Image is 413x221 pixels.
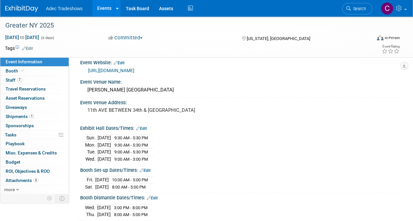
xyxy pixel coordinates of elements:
span: Travel Reservations [6,86,46,91]
span: Budget [6,159,20,165]
a: [URL][DOMAIN_NAME] [88,68,134,73]
td: Sun. [85,134,98,142]
a: Edit [140,168,150,173]
span: Misc. Expenses & Credits [6,150,57,155]
td: Tue. [85,149,98,156]
a: Event Information [0,57,69,66]
span: Event Information [6,59,42,64]
span: 9:30 AM - 5:30 PM [114,143,148,148]
pre: 11th AVE BETWEEN 34th & [GEOGRAPHIC_DATA] [87,107,206,113]
img: ExhibitDay [5,6,38,12]
a: Attachments6 [0,176,69,185]
span: Staff [6,77,22,83]
div: [PERSON_NAME] [GEOGRAPHIC_DATA] [85,85,395,95]
span: (6 days) [40,36,54,40]
span: Tasks [5,132,16,137]
span: 9:00 AM - 5:30 PM [114,150,148,154]
span: 8:00 AM - 5:00 PM [114,212,148,217]
td: Wed. [85,204,97,211]
a: ROI, Objectives & ROO [0,167,69,176]
span: [DATE] [DATE] [5,34,39,40]
div: Event Format [342,34,400,44]
span: Playbook [6,141,25,146]
td: Tags [5,45,33,51]
td: Mon. [85,141,98,149]
span: Adec Tradeshows [46,6,82,11]
div: Event Rating [382,45,400,48]
div: Event Venue Address: [80,98,400,106]
a: Travel Reservations [0,85,69,93]
td: [DATE] [97,211,111,218]
td: [DATE] [98,141,111,149]
td: [DATE] [95,183,109,190]
td: [DATE] [98,149,111,156]
td: [DATE] [95,176,109,184]
a: Edit [147,196,158,200]
span: 9:30 AM - 5:30 PM [114,135,148,140]
span: Search [351,6,366,11]
span: Sponsorships [6,123,34,128]
a: Asset Reservations [0,94,69,103]
a: Misc. Expenses & Credits [0,149,69,157]
span: 7 [17,77,22,82]
a: Sponsorships [0,121,69,130]
span: more [4,187,15,192]
span: 9:00 AM - 3:00 PM [114,157,148,162]
td: [DATE] [98,134,111,142]
td: Personalize Event Tab Strip [44,194,56,203]
div: Greater NY 2025 [3,20,366,31]
div: Booth Set-up Dates/Times: [80,165,400,174]
a: more [0,185,69,194]
span: ROI, Objectives & ROO [6,169,50,174]
span: to [19,35,25,40]
div: Event Website: [80,58,400,66]
div: Exhibit Hall Dates/Times: [80,123,400,132]
span: Booth [6,68,26,73]
div: Event Venue Name: [80,77,400,85]
td: Thu. [85,211,97,218]
td: Fri. [85,176,95,184]
span: 10:00 AM - 5:00 PM [112,177,148,182]
button: Committed [106,34,145,41]
img: Format-Inperson.png [377,35,383,40]
a: Search [342,3,372,14]
a: Giveaways [0,103,69,112]
span: Attachments [6,178,38,183]
span: 3:00 PM - 8:00 PM [114,205,148,210]
span: 1 [29,114,34,119]
span: Shipments [6,114,34,119]
a: Budget [0,158,69,167]
td: Wed. [85,155,98,162]
span: Asset Reservations [6,95,45,101]
div: In-Person [384,35,400,40]
span: [US_STATE], [GEOGRAPHIC_DATA] [247,36,310,41]
a: Edit [136,126,147,131]
a: Tasks [0,131,69,139]
span: Giveaways [6,105,27,110]
a: Edit [22,46,33,51]
img: Carol Schmidlin [381,2,393,15]
span: 6 [34,178,38,183]
td: [DATE] [98,155,111,162]
td: [DATE] [97,204,111,211]
div: Booth Dismantle Dates/Times: [80,193,400,201]
a: Edit [114,61,125,65]
td: Toggle Event Tabs [56,194,69,203]
a: Playbook [0,139,69,148]
td: Sat. [85,183,95,190]
i: Booth reservation complete [21,69,24,72]
a: Staff7 [0,76,69,85]
a: Booth [0,67,69,75]
a: Shipments1 [0,112,69,121]
span: 8:00 AM - 5:00 PM [112,185,146,190]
